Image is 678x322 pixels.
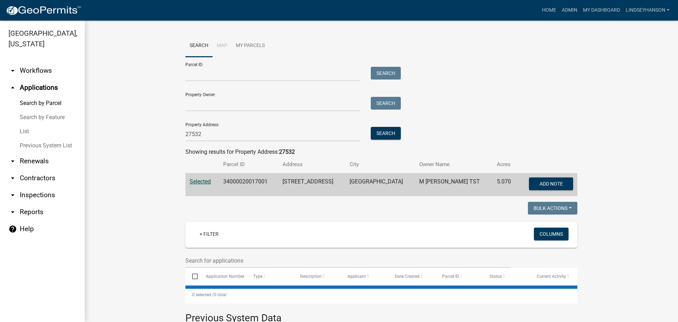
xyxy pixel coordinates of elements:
[395,274,420,279] span: Date Created
[185,148,577,156] div: Showing results for Property Address:
[528,202,577,215] button: Bulk Actions
[371,67,401,80] button: Search
[194,228,224,240] a: + Filter
[371,97,401,110] button: Search
[8,157,17,165] i: arrow_drop_down
[190,178,211,185] a: Selected
[185,268,199,285] datatable-header-cell: Select
[185,35,213,57] a: Search
[300,274,322,279] span: Description
[539,4,559,17] a: Home
[8,191,17,199] i: arrow_drop_down
[246,268,293,285] datatable-header-cell: Type
[347,274,366,279] span: Applicant
[493,173,518,197] td: 5.070
[278,156,345,173] th: Address
[8,208,17,216] i: arrow_drop_down
[8,225,17,233] i: help
[192,292,214,297] span: 0 selected /
[206,274,244,279] span: Application Number
[199,268,246,285] datatable-header-cell: Application Number
[388,268,435,285] datatable-header-cell: Date Created
[489,274,502,279] span: Status
[623,4,672,17] a: Lindseyhanson
[253,274,262,279] span: Type
[8,83,17,92] i: arrow_drop_up
[493,156,518,173] th: Acres
[185,253,510,268] input: Search for applications
[219,173,279,197] td: 34000020017001
[8,174,17,182] i: arrow_drop_down
[580,4,623,17] a: My Dashboard
[442,274,459,279] span: Parcel ID
[415,156,493,173] th: Owner Name
[279,148,295,155] strong: 27532
[534,228,569,240] button: Columns
[345,173,415,197] td: [GEOGRAPHIC_DATA]
[278,173,345,197] td: [STREET_ADDRESS]
[559,4,580,17] a: Admin
[435,268,483,285] datatable-header-cell: Parcel ID
[415,173,493,197] td: M [PERSON_NAME] TST
[529,177,573,190] button: Add Note
[371,127,401,140] button: Search
[219,156,279,173] th: Parcel ID
[341,268,388,285] datatable-header-cell: Applicant
[8,66,17,75] i: arrow_drop_down
[537,274,566,279] span: Current Activity
[185,286,577,304] div: 0 total
[232,35,269,57] a: My Parcels
[345,156,415,173] th: City
[539,181,563,187] span: Add Note
[530,268,577,285] datatable-header-cell: Current Activity
[483,268,530,285] datatable-header-cell: Status
[293,268,341,285] datatable-header-cell: Description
